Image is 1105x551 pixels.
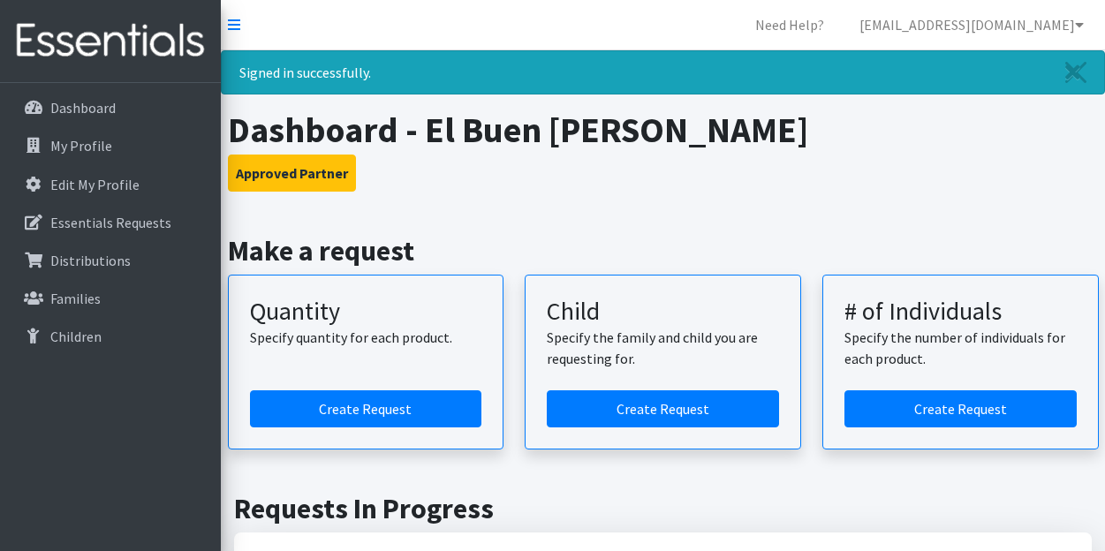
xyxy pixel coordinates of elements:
[221,50,1105,94] div: Signed in successfully.
[844,390,1077,427] a: Create a request by number of individuals
[50,176,140,193] p: Edit My Profile
[228,109,1099,151] h1: Dashboard - El Buen [PERSON_NAME]
[7,281,214,316] a: Families
[7,205,214,240] a: Essentials Requests
[547,327,779,369] p: Specify the family and child you are requesting for.
[50,214,171,231] p: Essentials Requests
[228,155,356,192] button: Approved Partner
[844,327,1077,369] p: Specify the number of individuals for each product.
[1048,51,1104,94] a: Close
[250,390,482,427] a: Create a request by quantity
[7,90,214,125] a: Dashboard
[50,290,101,307] p: Families
[250,327,482,348] p: Specify quantity for each product.
[844,297,1077,327] h3: # of Individuals
[50,137,112,155] p: My Profile
[234,492,1092,525] h2: Requests In Progress
[741,7,838,42] a: Need Help?
[547,297,779,327] h3: Child
[7,243,214,278] a: Distributions
[50,252,131,269] p: Distributions
[250,297,482,327] h3: Quantity
[845,7,1098,42] a: [EMAIL_ADDRESS][DOMAIN_NAME]
[7,167,214,202] a: Edit My Profile
[7,128,214,163] a: My Profile
[7,319,214,354] a: Children
[50,328,102,345] p: Children
[547,390,779,427] a: Create a request for a child or family
[50,99,116,117] p: Dashboard
[7,11,214,71] img: HumanEssentials
[228,234,1099,268] h2: Make a request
